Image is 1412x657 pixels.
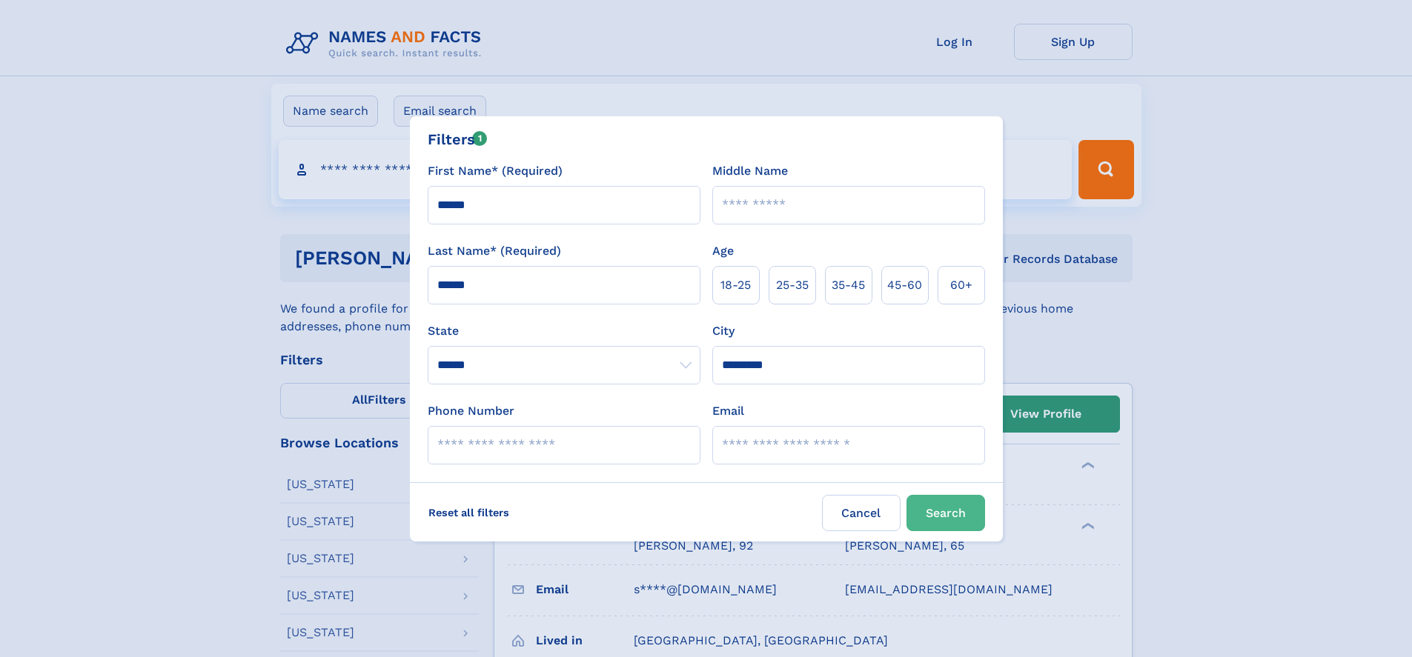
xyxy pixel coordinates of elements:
[822,495,901,531] label: Cancel
[712,402,744,420] label: Email
[428,242,561,260] label: Last Name* (Required)
[712,162,788,180] label: Middle Name
[950,276,972,294] span: 60+
[419,495,519,530] label: Reset all filters
[776,276,809,294] span: 25‑35
[720,276,751,294] span: 18‑25
[887,276,922,294] span: 45‑60
[906,495,985,531] button: Search
[428,128,488,150] div: Filters
[428,162,563,180] label: First Name* (Required)
[712,322,735,340] label: City
[832,276,865,294] span: 35‑45
[428,402,514,420] label: Phone Number
[428,322,700,340] label: State
[712,242,734,260] label: Age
